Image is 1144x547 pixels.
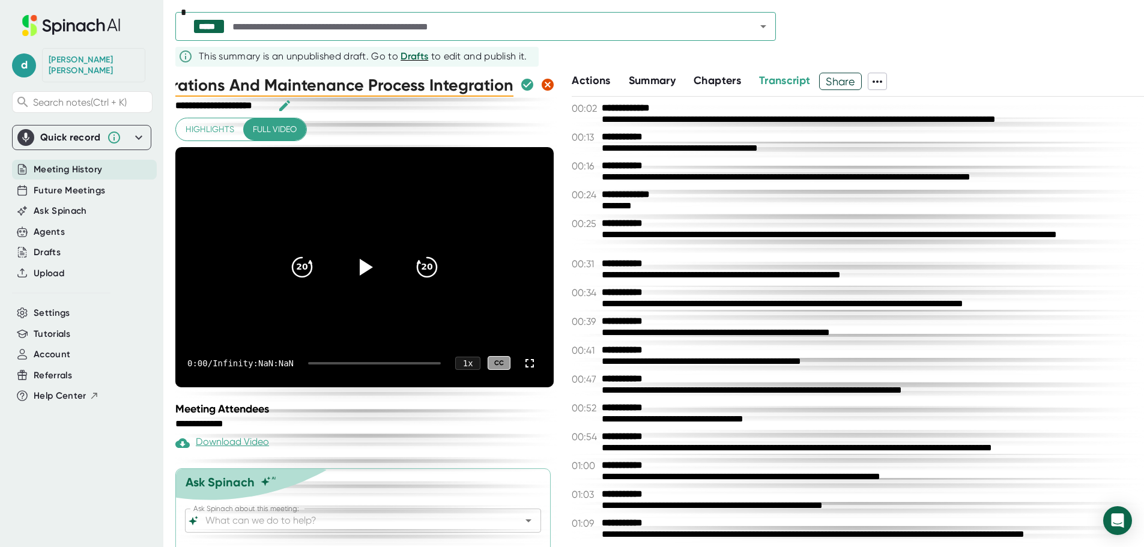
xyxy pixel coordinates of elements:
span: Summary [629,74,676,87]
span: Drafts [401,50,428,62]
button: Actions [572,73,610,89]
span: Full video [253,122,297,137]
button: Chapters [694,73,741,89]
button: Account [34,348,70,361]
span: 00:16 [572,160,599,172]
button: Share [819,73,862,90]
span: 00:39 [572,316,599,327]
button: Meeting History [34,163,102,177]
span: 00:47 [572,373,599,385]
button: Referrals [34,369,72,382]
button: Future Meetings [34,184,105,198]
span: 00:52 [572,402,599,414]
button: Agents [34,225,65,239]
span: Actions [572,74,610,87]
button: Drafts [34,246,61,259]
div: 1 x [455,357,480,370]
span: Help Center [34,389,86,403]
div: Dennis Walker [49,55,139,76]
span: Share [820,71,861,92]
span: 00:41 [572,345,599,356]
span: Transcript [759,74,811,87]
span: 00:24 [572,189,599,201]
div: Meeting Attendees [175,402,557,416]
div: CC [488,356,510,370]
span: 00:02 [572,103,599,114]
span: 00:54 [572,431,599,443]
button: Highlights [176,118,244,141]
button: Full video [243,118,306,141]
span: Highlights [186,122,234,137]
span: 00:34 [572,287,599,298]
span: 01:09 [572,518,599,529]
button: Drafts [401,49,428,64]
span: 01:03 [572,489,599,500]
button: Help Center [34,389,99,403]
span: 01:00 [572,460,599,471]
button: Ask Spinach [34,204,87,218]
div: Download Video [175,436,269,450]
div: Ask Spinach [186,475,255,489]
button: Upload [34,267,64,280]
button: Tutorials [34,327,70,341]
div: Open Intercom Messenger [1103,506,1132,535]
div: 0:00 / Infinity:NaN:NaN [187,358,294,368]
button: Summary [629,73,676,89]
span: d [12,53,36,77]
span: 00:31 [572,258,599,270]
button: Transcript [759,73,811,89]
input: What can we do to help? [203,512,502,529]
span: Search notes (Ctrl + K) [33,97,127,108]
button: Open [755,18,772,35]
span: 00:13 [572,131,599,143]
div: Quick record [17,125,146,150]
button: Settings [34,306,70,320]
span: Chapters [694,74,741,87]
div: Quick record [40,131,101,144]
button: Open [520,512,537,529]
span: 00:25 [572,218,599,229]
div: This summary is an unpublished draft. Go to to edit and publish it. [199,49,527,64]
